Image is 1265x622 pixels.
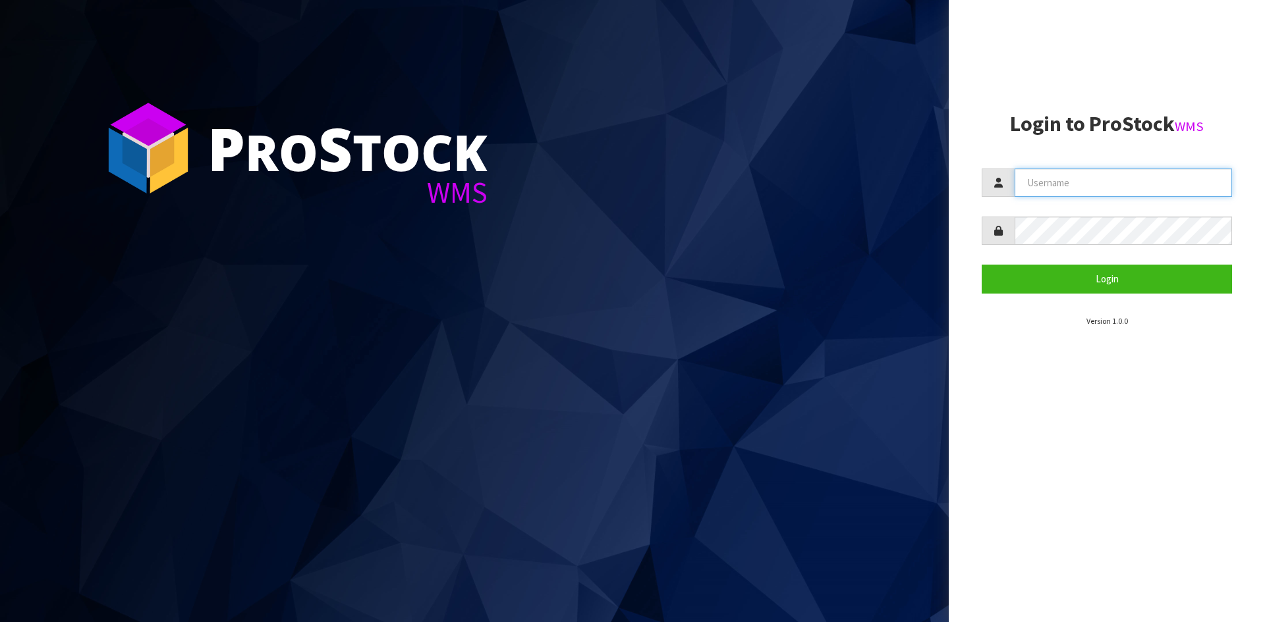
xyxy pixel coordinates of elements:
span: P [208,108,245,188]
div: ro tock [208,118,488,178]
img: ProStock Cube [99,99,198,197]
input: Username [1015,168,1232,197]
small: WMS [1175,118,1204,135]
button: Login [982,265,1232,293]
div: WMS [208,178,488,207]
small: Version 1.0.0 [1086,316,1128,326]
h2: Login to ProStock [982,113,1232,136]
span: S [318,108,352,188]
